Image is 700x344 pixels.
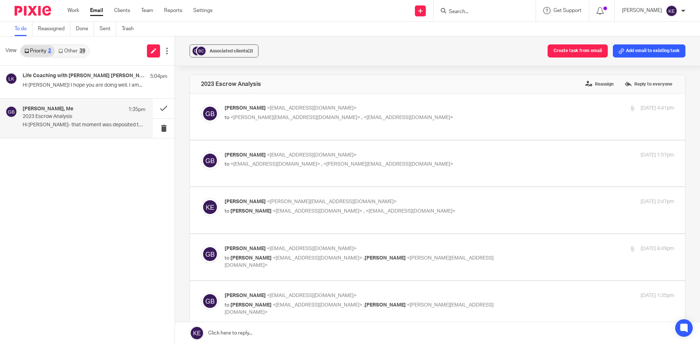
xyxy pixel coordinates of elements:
input: Search [448,9,514,15]
span: Get Support [553,8,582,13]
img: Pixie [15,6,51,16]
span: , [363,209,365,214]
h4: 2023 Escrow Analysis [201,80,261,88]
a: Sent [100,22,116,36]
img: svg%3E [201,198,219,216]
span: [PERSON_NAME] [230,256,272,261]
p: [DATE] 1:57pm [641,151,674,159]
span: <[EMAIL_ADDRESS][DOMAIN_NAME]> [267,106,357,111]
span: [PERSON_NAME] [225,153,266,158]
a: Other39 [55,45,89,57]
a: Team [141,7,153,14]
label: Reassign [583,79,615,90]
img: svg%3E [201,104,219,123]
span: [PERSON_NAME] [365,256,406,261]
button: Associated clients(2) [190,44,258,58]
h4: [PERSON_NAME], Me [23,106,73,112]
span: , [363,303,365,308]
span: to [225,209,229,214]
h4: Life Coaching with [PERSON_NAME] [PERSON_NAME] [23,73,147,79]
p: Hi [PERSON_NAME]- that moment was deposited to my... [23,122,145,128]
span: [PERSON_NAME] [225,246,266,251]
span: [PERSON_NAME] [230,303,272,308]
a: Work [67,7,79,14]
span: , [361,115,362,120]
img: svg%3E [201,292,219,310]
span: <[EMAIL_ADDRESS][DOMAIN_NAME]> [366,209,455,214]
span: [PERSON_NAME] [365,303,406,308]
a: Reassigned [38,22,70,36]
span: , [363,256,365,261]
a: Reports [164,7,182,14]
span: <[EMAIL_ADDRESS][DOMAIN_NAME]> [267,153,357,158]
img: svg%3E [196,46,207,56]
a: To do [15,22,32,36]
span: to [225,256,229,261]
span: <[PERSON_NAME][EMAIL_ADDRESS][DOMAIN_NAME]> [230,115,360,120]
span: [PERSON_NAME] [230,209,272,214]
a: Done [76,22,94,36]
p: Hi [PERSON_NAME]! I hope you are doing well. I am... [23,82,167,88]
span: <[EMAIL_ADDRESS][DOMAIN_NAME]> [267,293,357,298]
button: Create task from email [548,44,608,58]
img: svg%3E [666,5,677,17]
span: [PERSON_NAME] [225,106,266,111]
p: [DATE] 2:47pm [641,198,674,206]
img: svg%3E [201,245,219,263]
span: [PERSON_NAME] [225,293,266,298]
p: [DATE] 6:49pm [641,245,674,253]
p: [DATE] 1:35pm [641,292,674,300]
img: svg%3E [5,73,17,84]
span: to [225,162,229,167]
a: Email [90,7,103,14]
label: Reply to everyone [623,79,674,90]
span: <[PERSON_NAME][EMAIL_ADDRESS][DOMAIN_NAME]> [267,199,397,204]
span: to [225,303,229,308]
button: Add email to existing task [613,44,685,58]
span: <[EMAIL_ADDRESS][DOMAIN_NAME]> [273,209,362,214]
span: (2) [248,49,253,53]
span: to [225,115,229,120]
div: 2 [48,48,51,54]
span: View [5,47,16,55]
span: <[EMAIL_ADDRESS][DOMAIN_NAME]> [230,162,320,167]
img: svg%3E [5,106,17,118]
span: <[EMAIL_ADDRESS][DOMAIN_NAME]> [267,246,357,251]
span: <[EMAIL_ADDRESS][DOMAIN_NAME]> [273,256,362,261]
span: , [321,162,322,167]
p: 2023 Escrow Analysis [23,114,121,120]
span: <[PERSON_NAME][EMAIL_ADDRESS][DOMAIN_NAME]> [323,162,453,167]
p: 1:35pm [128,106,145,113]
span: <[EMAIL_ADDRESS][DOMAIN_NAME]> [363,115,453,120]
img: svg%3E [201,151,219,170]
a: Settings [193,7,213,14]
span: Associated clients [210,49,253,53]
p: [DATE] 4:41pm [641,104,674,112]
span: <[EMAIL_ADDRESS][DOMAIN_NAME]> [273,303,362,308]
a: Trash [122,22,139,36]
p: [PERSON_NAME] [622,7,662,14]
a: Priority2 [21,45,55,57]
img: svg%3E [191,46,202,56]
a: Clients [114,7,130,14]
span: [PERSON_NAME] [225,199,266,204]
div: 39 [79,48,85,54]
p: 5:04pm [150,73,167,80]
